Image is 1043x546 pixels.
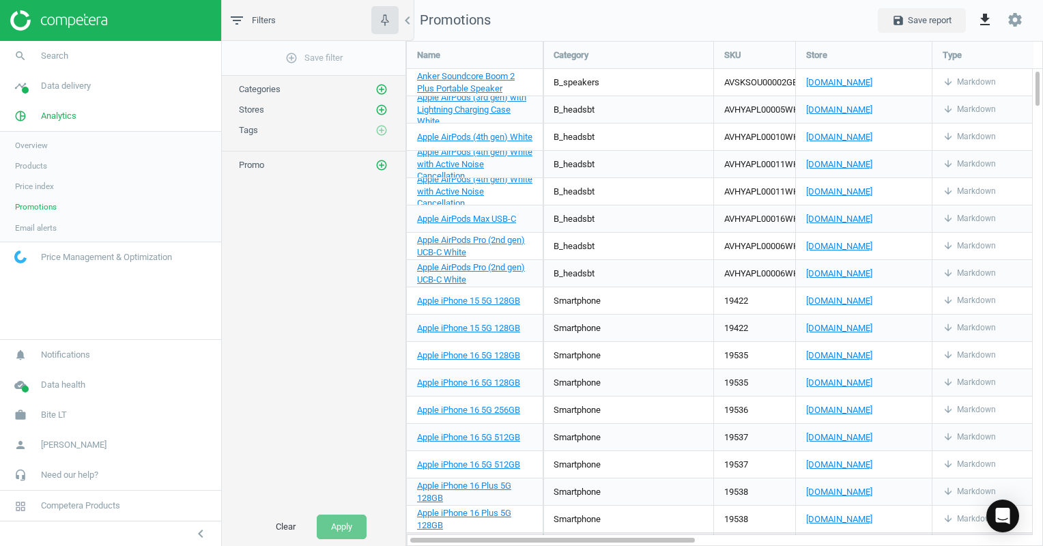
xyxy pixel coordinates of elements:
[943,186,996,197] div: Markdown
[417,349,520,362] a: Apple iPhone 16 5G 128GB
[15,201,57,212] span: Promotions
[417,377,520,389] a: Apple iPhone 16 5G 128GB
[8,103,33,129] i: pie_chart_outlined
[806,240,921,253] a: [DOMAIN_NAME]
[986,500,1019,532] div: Open Intercom Messenger
[417,147,532,182] span: Apple AirPods (4th gen) White with Active Noise Cancellation
[14,250,27,263] img: wGWNvw8QSZomAAAAABJRU5ErkJggg==
[943,213,954,224] i: arrow_downward
[554,459,601,471] div: Smartphone
[417,91,532,128] a: Apple AirPods (3rd gen) with Lightning Charging Case White
[724,49,741,61] span: SKU
[15,140,48,151] span: Overview
[714,478,795,505] div: 19538
[714,397,795,423] div: 19536
[10,10,107,31] img: ajHJNr6hYgQAAAAASUVORK5CYII=
[554,240,595,253] div: B_headsbt
[554,213,595,225] div: B_headsbt
[943,49,962,61] span: Type
[375,83,388,96] i: add_circle_outline
[554,377,601,389] div: Smartphone
[417,49,440,61] span: Name
[714,178,810,205] div: AVHYAPL00011WH
[8,402,33,428] i: work
[943,486,954,497] i: arrow_downward
[554,268,595,280] div: B_headsbt
[417,350,520,360] span: Apple iPhone 16 5G 128GB
[15,160,47,171] span: Products
[714,260,810,287] div: AVHYAPL00006WH
[943,158,954,169] i: arrow_downward
[806,404,921,416] a: [DOMAIN_NAME]
[943,131,954,142] i: arrow_downward
[417,132,532,142] span: Apple AirPods (4th gen) White
[943,240,954,251] i: arrow_downward
[943,76,996,88] div: Markdown
[417,262,525,285] span: Apple AirPods Pro (2nd gen) UCB-C White
[406,11,491,30] span: Promotions
[806,158,921,171] a: [DOMAIN_NAME]
[261,515,310,539] button: Clear
[714,96,810,123] div: AVHYAPL00005WH
[417,323,520,333] span: Apple iPhone 15 5G 128GB
[943,349,996,361] div: Markdown
[41,110,76,122] span: Analytics
[806,431,921,444] a: [DOMAIN_NAME]
[892,14,904,27] i: save
[8,342,33,368] i: notifications
[806,213,921,225] a: [DOMAIN_NAME]
[417,261,532,286] a: Apple AirPods Pro (2nd gen) UCB-C White
[41,80,91,92] span: Data delivery
[15,181,54,192] span: Price index
[239,84,281,94] span: Categories
[714,315,795,341] div: 19422
[554,486,601,498] div: Smartphone
[417,173,532,210] a: Apple AirPods (4th gen) White with Active Noise Cancellation
[417,92,526,127] span: Apple AirPods (3rd gen) with Lightning Charging Case White
[417,146,532,183] a: Apple AirPods (4th gen) White with Active Noise Cancellation
[417,322,520,334] a: Apple iPhone 15 5G 128GB
[417,234,532,259] a: Apple AirPods Pro (2nd gen) UCB-C White
[554,295,601,307] div: Smartphone
[554,322,601,334] div: Smartphone
[8,73,33,99] i: timeline
[417,235,525,257] span: Apple AirPods Pro (2nd gen) UCB-C White
[417,131,532,143] a: Apple AirPods (4th gen) White
[417,432,520,442] span: Apple iPhone 16 5G 512GB
[943,322,996,334] div: Markdown
[943,186,954,197] i: arrow_downward
[943,131,996,143] div: Markdown
[943,213,996,225] div: Markdown
[239,104,264,115] span: Stores
[714,369,795,396] div: 19535
[943,268,954,278] i: arrow_downward
[943,295,996,306] div: Markdown
[554,104,595,116] div: B_headsbt
[943,404,996,416] div: Markdown
[554,131,595,143] div: B_headsbt
[417,213,516,225] a: Apple AirPods Max USB-C
[943,513,954,524] i: arrow_downward
[554,158,595,171] div: B_headsbt
[417,377,520,388] span: Apple iPhone 16 5G 128GB
[943,459,996,470] div: Markdown
[8,372,33,398] i: cloud_done
[417,295,520,307] a: Apple iPhone 15 5G 128GB
[554,513,601,526] div: Smartphone
[417,459,520,470] span: Apple iPhone 16 5G 512GB
[1001,5,1029,35] button: settings
[417,296,520,306] span: Apple iPhone 15 5G 128GB
[943,322,954,333] i: arrow_downward
[417,405,520,415] span: Apple iPhone 16 5G 256GB
[375,104,388,116] i: add_circle_outline
[806,49,827,61] span: Store
[222,44,405,72] button: add_circle_outlineSave filter
[554,404,601,416] div: Smartphone
[41,251,172,263] span: Price Management & Optimization
[252,14,276,27] span: Filters
[375,124,388,136] i: add_circle_outline
[417,459,520,471] a: Apple iPhone 16 5G 512GB
[943,240,996,252] div: Markdown
[943,76,954,87] i: arrow_downward
[943,513,996,525] div: Markdown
